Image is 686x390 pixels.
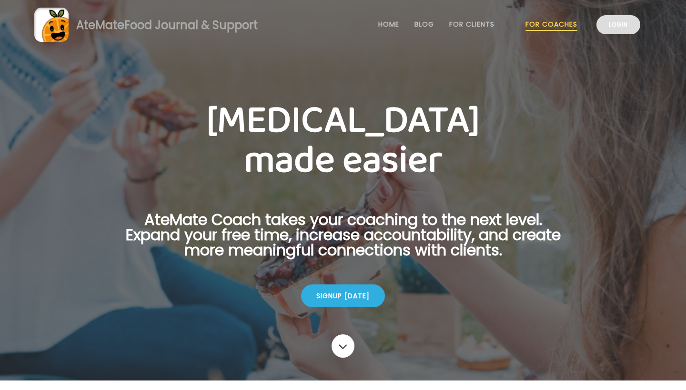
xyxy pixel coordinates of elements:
p: AteMate Coach takes your coaching to the next level. Expand your free time, increase accountabili... [111,212,575,269]
h1: [MEDICAL_DATA] made easier [111,101,575,181]
div: AteMate [69,17,258,33]
a: For Coaches [525,20,577,28]
a: For Clients [449,20,494,28]
span: Food Journal & Support [124,17,258,33]
div: Signup [DATE] [301,284,385,307]
a: Login [596,15,640,34]
a: Blog [414,20,434,28]
a: AteMateFood Journal & Support [34,8,652,42]
a: Home [378,20,399,28]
